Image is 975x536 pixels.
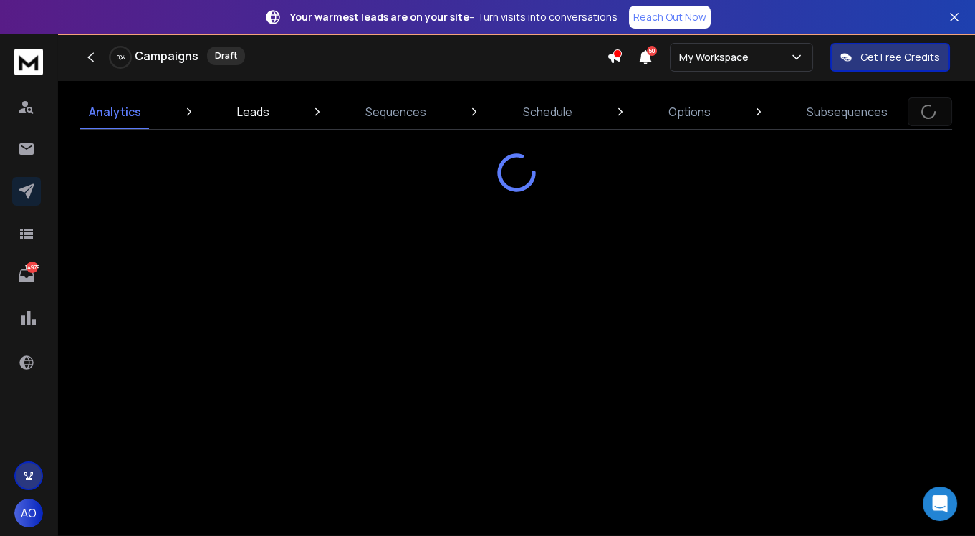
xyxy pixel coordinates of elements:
strong: Your warmest leads are on your site [290,10,469,24]
a: Options [660,95,719,129]
p: Leads [237,103,269,120]
p: Schedule [523,103,572,120]
p: Subsequences [807,103,888,120]
p: Sequences [365,103,426,120]
p: Reach Out Now [633,10,706,24]
p: Options [668,103,711,120]
a: Analytics [80,95,150,129]
a: Subsequences [798,95,896,129]
img: logo [14,49,43,75]
p: 14979 [27,262,38,273]
p: My Workspace [679,50,754,64]
p: 0 % [117,53,125,62]
a: Sequences [357,95,435,129]
a: Reach Out Now [629,6,711,29]
p: Analytics [89,103,141,120]
a: 14979 [12,262,41,290]
h1: Campaigns [135,47,198,64]
button: AO [14,499,43,527]
a: Schedule [514,95,581,129]
span: 50 [647,46,657,56]
div: Open Intercom Messenger [923,487,957,521]
a: Leads [229,95,278,129]
div: Draft [207,47,245,65]
p: Get Free Credits [860,50,940,64]
p: – Turn visits into conversations [290,10,618,24]
button: Get Free Credits [830,43,950,72]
